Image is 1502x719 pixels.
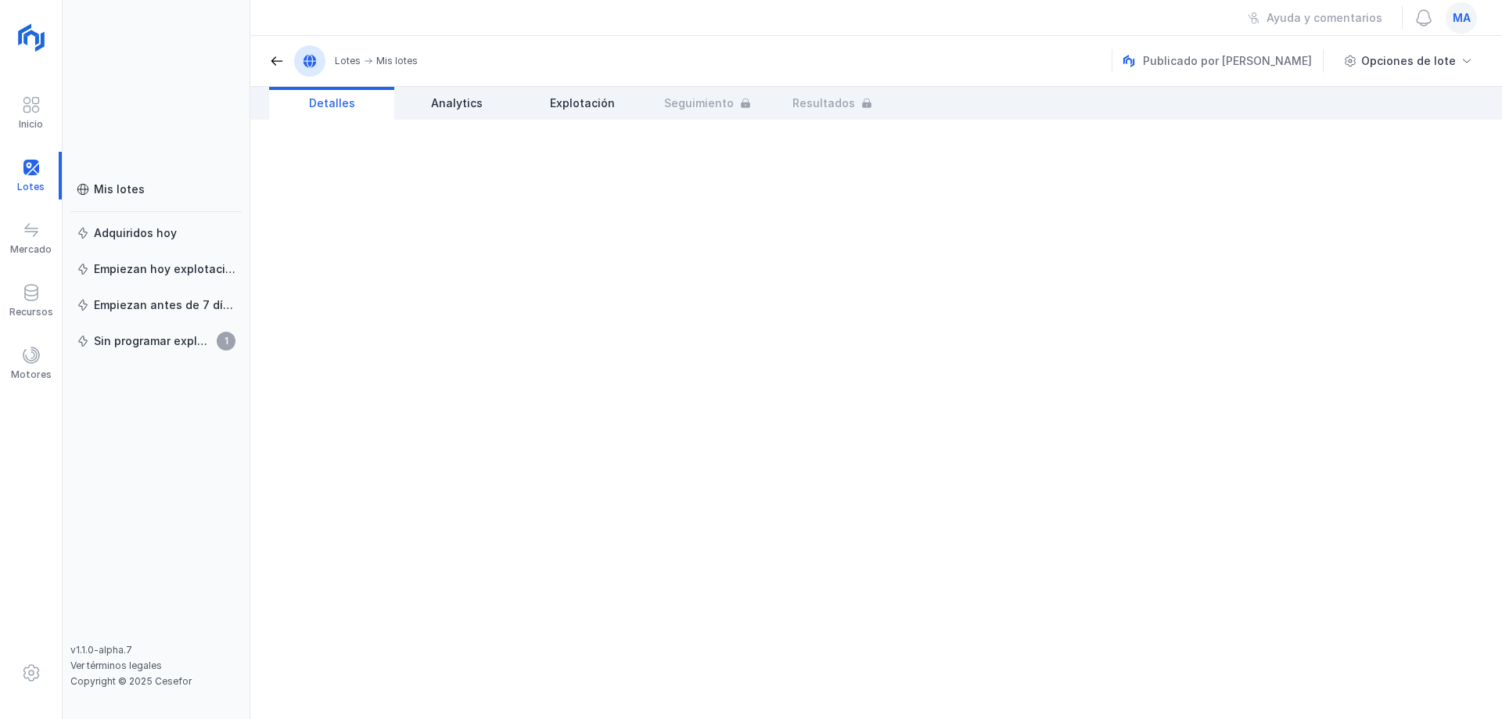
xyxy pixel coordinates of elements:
[1361,53,1456,69] div: Opciones de lote
[70,175,242,203] a: Mis lotes
[664,95,734,111] span: Seguimiento
[376,55,418,67] div: Mis lotes
[269,87,394,120] a: Detalles
[1238,5,1392,31] button: Ayuda y comentarios
[770,87,895,120] a: Resultados
[217,332,235,351] span: 1
[550,95,615,111] span: Explotación
[70,255,242,283] a: Empiezan hoy explotación
[1123,55,1135,67] img: nemus.svg
[70,675,242,688] div: Copyright © 2025 Cesefor
[70,291,242,319] a: Empiezan antes de 7 días
[94,225,177,241] div: Adquiridos hoy
[431,95,483,111] span: Analytics
[70,219,242,247] a: Adquiridos hoy
[1453,10,1471,26] span: ma
[1267,10,1382,26] div: Ayuda y comentarios
[1123,49,1326,73] div: Publicado por [PERSON_NAME]
[70,327,242,355] a: Sin programar explotación1
[792,95,855,111] span: Resultados
[519,87,645,120] a: Explotación
[12,18,51,57] img: logoRight.svg
[94,182,145,197] div: Mis lotes
[94,333,212,349] div: Sin programar explotación
[70,644,242,656] div: v1.1.0-alpha.7
[19,118,43,131] div: Inicio
[11,368,52,381] div: Motores
[9,306,53,318] div: Recursos
[645,87,770,120] a: Seguimiento
[94,261,235,277] div: Empiezan hoy explotación
[335,55,361,67] div: Lotes
[70,660,162,671] a: Ver términos legales
[10,243,52,256] div: Mercado
[309,95,355,111] span: Detalles
[94,297,235,313] div: Empiezan antes de 7 días
[394,87,519,120] a: Analytics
